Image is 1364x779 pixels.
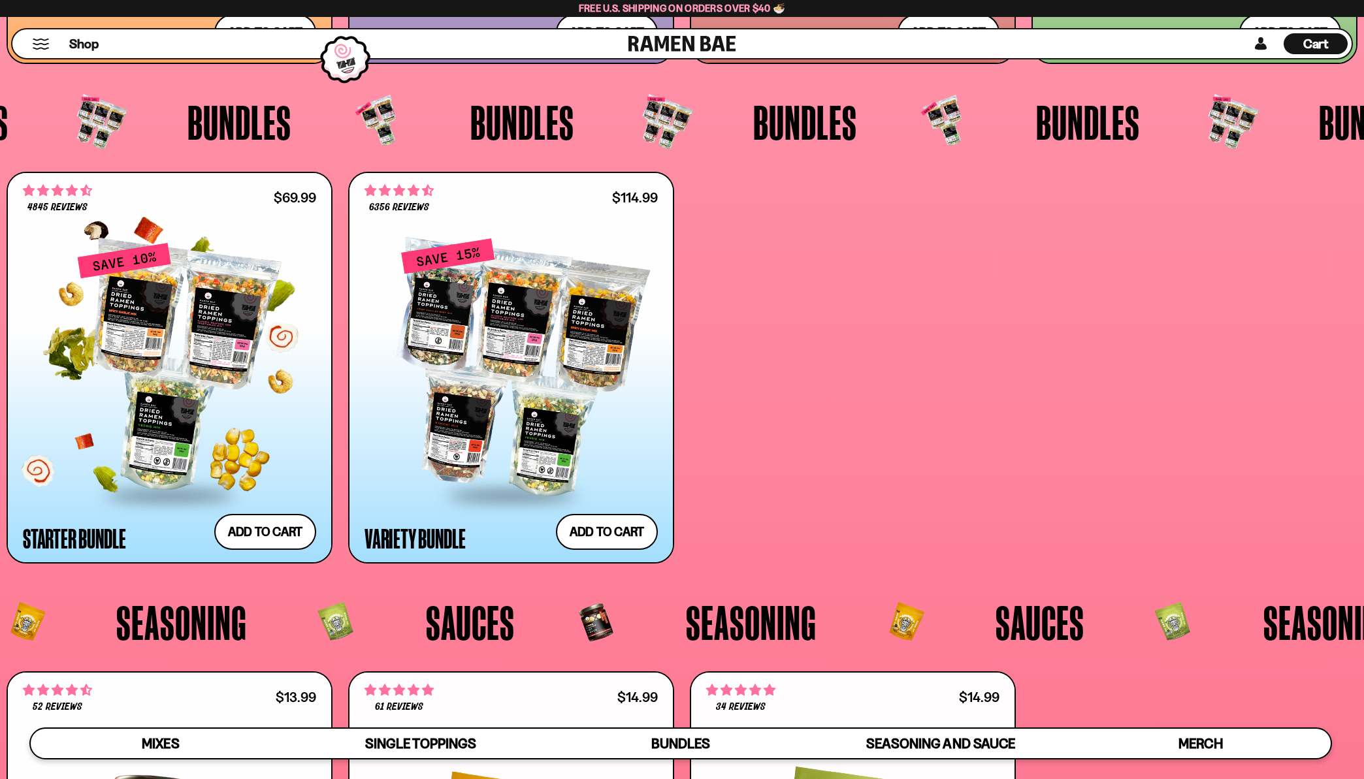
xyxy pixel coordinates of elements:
a: Seasoning and Sauce [811,729,1071,758]
a: 4.71 stars 4845 reviews $69.99 Starter Bundle Add to cart [7,172,333,564]
a: Single Toppings [291,729,551,758]
button: Mobile Menu Trigger [32,39,50,50]
div: Cart [1284,29,1348,58]
a: Mixes [31,729,291,758]
span: 6356 reviews [369,202,429,213]
span: Merch [1178,735,1222,752]
span: 4.71 stars [23,682,92,699]
span: Single Toppings [365,735,476,752]
div: Variety Bundle [365,526,466,550]
div: $13.99 [276,691,316,703]
span: 4.63 stars [365,182,434,199]
span: Sauces [996,598,1084,646]
button: Add to cart [214,514,316,550]
span: Cart [1303,36,1329,52]
div: Starter Bundle [23,526,126,550]
button: Add to cart [556,514,658,550]
span: 5.00 stars [706,682,775,699]
a: Bundles [551,729,811,758]
span: 34 reviews [716,702,766,712]
span: Seasoning and Sauce [866,735,1015,752]
span: 4.84 stars [365,682,434,699]
div: $69.99 [274,191,316,204]
div: $14.99 [617,691,658,703]
a: 4.63 stars 6356 reviews $114.99 Variety Bundle Add to cart [348,172,674,564]
span: Bundles [1036,98,1140,146]
div: $114.99 [612,191,658,204]
span: 61 reviews [375,702,423,712]
a: Shop [69,33,99,54]
div: $14.99 [959,691,999,703]
span: Shop [69,35,99,53]
span: Bundles [651,735,710,752]
span: Free U.S. Shipping on Orders over $40 🍜 [579,2,786,14]
span: Seasoning [686,598,817,646]
span: Sauces [426,598,515,646]
span: Bundles [187,98,291,146]
span: 52 reviews [33,702,82,712]
span: Bundles [753,98,857,146]
span: Mixes [142,735,179,752]
a: Merch [1071,729,1331,758]
span: Seasoning [116,598,247,646]
span: 4.71 stars [23,182,92,199]
span: Bundles [470,98,574,146]
span: 4845 reviews [27,202,88,213]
